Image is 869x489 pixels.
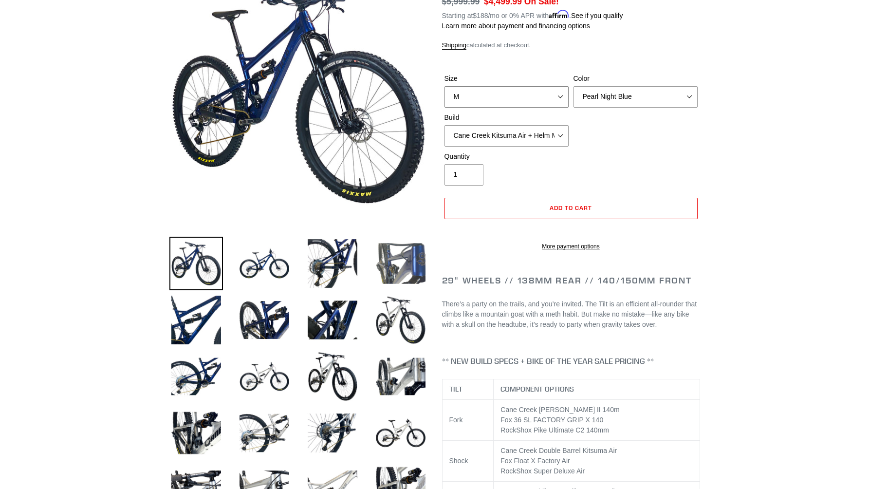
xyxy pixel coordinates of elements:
[494,400,700,441] td: Cane Creek [PERSON_NAME] II 140m Fox 36 SL FACTORY GRIP X 140 RockShox Pike Ultimate C2 140mm
[473,12,488,19] span: $188
[169,237,223,290] img: Load image into Gallery viewer, TILT - Complete Bike
[306,406,359,460] img: Load image into Gallery viewer, TILT - Complete Bike
[306,237,359,290] img: Load image into Gallery viewer, TILT - Complete Bike
[442,400,494,441] td: Fork
[374,350,427,403] img: Load image into Gallery viewer, TILT - Complete Bike
[444,113,569,123] label: Build
[444,74,569,84] label: Size
[442,357,700,366] h4: ** NEW BUILD SPECS + BIKE OF THE YEAR SALE PRICING **
[442,40,700,50] div: calculated at checkout.
[169,406,223,460] img: Load image into Gallery viewer, TILT - Complete Bike
[374,293,427,347] img: Load image into Gallery viewer, TILT - Complete Bike
[444,198,698,219] button: Add to cart
[494,441,700,482] td: Cane Creek Double Barrel Kitsuma Air Fox Float X Factory Air RockShox Super Deluxe Air
[169,350,223,403] img: Load image into Gallery viewer, TILT - Complete Bike
[442,22,590,30] a: Learn more about payment and financing options
[442,441,494,482] td: Shock
[374,406,427,460] img: Load image into Gallery viewer, TILT - Complete Bike
[549,10,569,19] span: Affirm
[238,406,291,460] img: Load image into Gallery viewer, TILT - Complete Bike
[442,275,700,286] h2: 29" Wheels // 138mm Rear // 140/150mm Front
[238,350,291,403] img: Load image into Gallery viewer, TILT - Complete Bike
[238,237,291,290] img: Load image into Gallery viewer, TILT - Complete Bike
[238,293,291,347] img: Load image into Gallery viewer, TILT - Complete Bike
[306,350,359,403] img: Load image into Gallery viewer, TILT - Complete Bike
[306,293,359,347] img: Load image into Gallery viewer, TILT - Complete Bike
[442,379,494,400] th: TILT
[573,74,698,84] label: Color
[571,12,623,19] a: See if you qualify - Learn more about Affirm Financing (opens in modal)
[374,237,427,290] img: Load image into Gallery viewer, TILT - Complete Bike
[442,299,700,330] p: There’s a party on the trails, and you’re invited. The Tilt is an efficient all-rounder that clim...
[442,8,623,21] p: Starting at /mo or 0% APR with .
[550,204,592,211] span: Add to cart
[444,242,698,251] a: More payment options
[444,151,569,162] label: Quantity
[442,41,467,50] a: Shipping
[494,379,700,400] th: COMPONENT OPTIONS
[169,293,223,347] img: Load image into Gallery viewer, TILT - Complete Bike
